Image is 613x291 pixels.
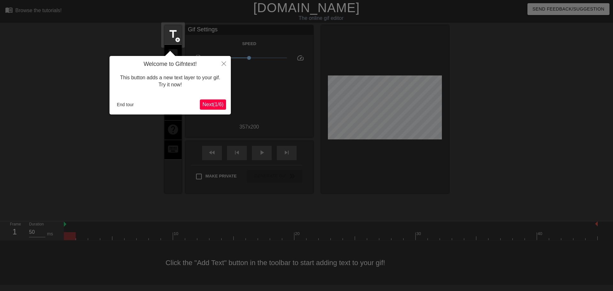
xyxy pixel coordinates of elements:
button: End tour [114,100,136,109]
h4: Welcome to Gifntext! [114,61,226,68]
div: This button adds a new text layer to your gif. Try it now! [114,68,226,95]
span: Next ( 1 / 6 ) [202,102,223,107]
button: Next [200,99,226,110]
button: Close [217,56,231,71]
